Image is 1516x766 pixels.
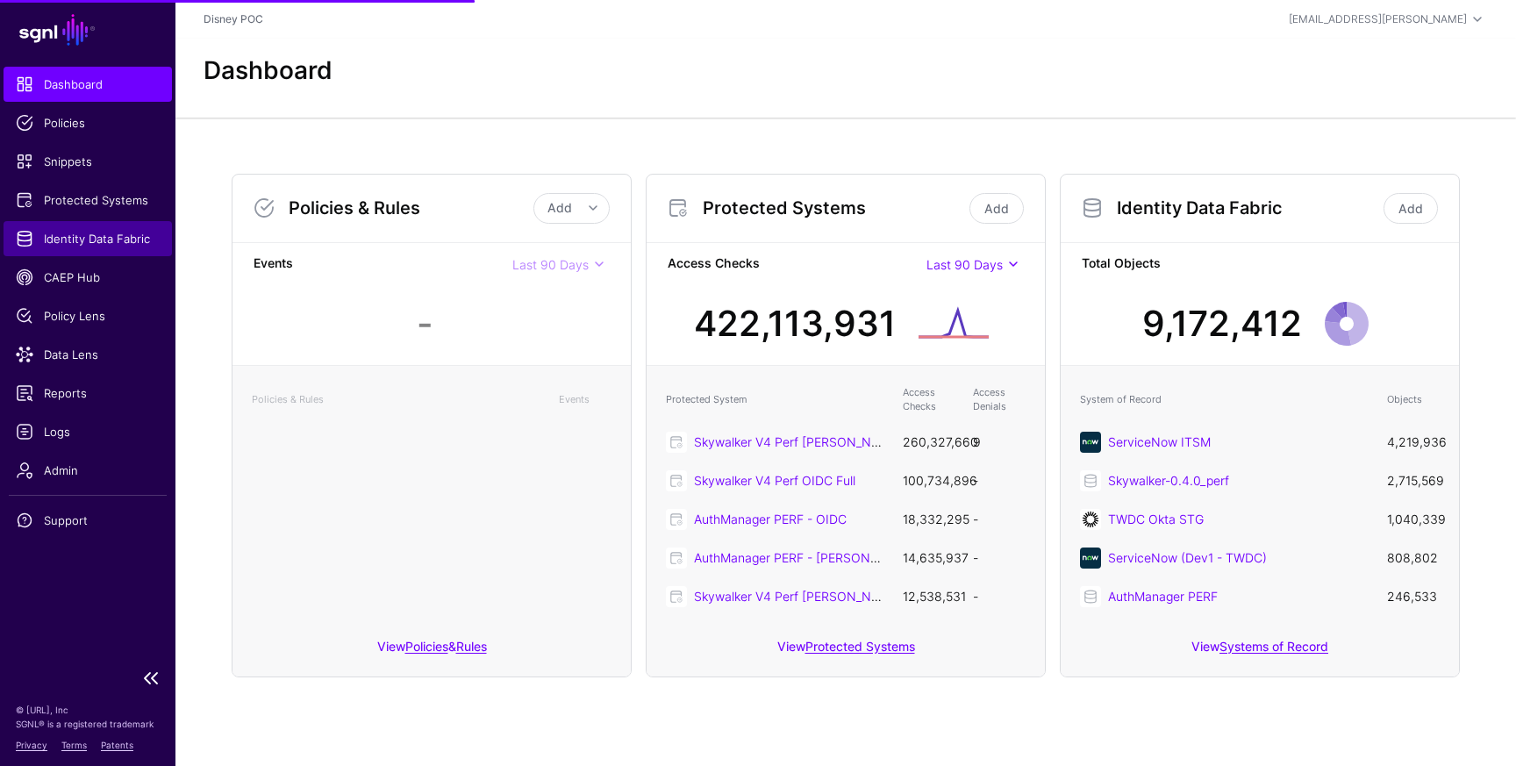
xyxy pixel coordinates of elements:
[4,298,172,333] a: Policy Lens
[964,500,1034,539] td: -
[964,577,1034,616] td: -
[1108,512,1204,526] a: TWDC Okta STG
[16,703,160,717] p: © [URL], Inc
[16,346,160,363] span: Data Lens
[647,626,1045,677] div: View
[894,376,964,423] th: Access Checks
[4,376,172,411] a: Reports
[4,105,172,140] a: Policies
[694,550,915,565] a: AuthManager PERF - [PERSON_NAME]
[101,740,133,750] a: Patents
[1061,626,1459,677] div: View
[16,717,160,731] p: SGNL® is a registered trademark
[694,473,855,488] a: Skywalker V4 Perf OIDC Full
[926,257,1003,272] span: Last 90 Days
[805,639,915,654] a: Protected Systems
[1080,432,1101,453] img: svg+xml;base64,PHN2ZyB3aWR0aD0iNjQiIGhlaWdodD0iNjQiIHZpZXdCb3g9IjAgMCA2NCA2NCIgZmlsbD0ibm9uZSIgeG...
[4,144,172,179] a: Snippets
[512,257,589,272] span: Last 90 Days
[1289,11,1467,27] div: [EMAIL_ADDRESS][PERSON_NAME]
[668,254,926,276] strong: Access Checks
[1142,297,1302,350] div: 9,172,412
[204,56,333,86] h2: Dashboard
[894,462,964,500] td: 100,734,896
[16,114,160,132] span: Policies
[4,221,172,256] a: Identity Data Fabric
[16,384,160,402] span: Reports
[894,577,964,616] td: 12,538,531
[16,423,160,440] span: Logs
[456,639,487,654] a: Rules
[16,512,160,529] span: Support
[1378,500,1448,539] td: 1,040,339
[694,589,935,604] a: Skywalker V4 Perf [PERSON_NAME] Roles
[1378,423,1448,462] td: 4,219,936
[61,740,87,750] a: Terms
[1108,589,1218,604] a: AuthManager PERF
[4,260,172,295] a: CAEP Hub
[964,376,1034,423] th: Access Denials
[16,307,160,325] span: Policy Lens
[4,183,172,218] a: Protected Systems
[694,512,847,526] a: AuthManager PERF - OIDC
[289,197,533,218] h3: Policies & Rules
[4,67,172,102] a: Dashboard
[16,230,160,247] span: Identity Data Fabric
[703,197,966,218] h3: Protected Systems
[4,453,172,488] a: Admin
[232,626,631,677] div: View &
[969,193,1024,224] a: Add
[1378,462,1448,500] td: 2,715,569
[1108,473,1229,488] a: Skywalker-0.4.0_perf
[694,297,896,350] div: 422,113,931
[894,423,964,462] td: 260,327,660
[1219,639,1328,654] a: Systems of Record
[1080,548,1101,569] img: svg+xml;base64,PHN2ZyB3aWR0aD0iNjQiIGhlaWdodD0iNjQiIHZpZXdCb3g9IjAgMCA2NCA2NCIgZmlsbD0ibm9uZSIgeG...
[1082,254,1438,276] strong: Total Objects
[4,414,172,449] a: Logs
[1080,509,1101,530] img: svg+xml;base64,PHN2ZyB3aWR0aD0iNjQiIGhlaWdodD0iNjQiIHZpZXdCb3g9IjAgMCA2NCA2NCIgZmlsbD0ibm9uZSIgeG...
[657,376,894,423] th: Protected System
[1117,197,1380,218] h3: Identity Data Fabric
[4,337,172,372] a: Data Lens
[1108,434,1211,449] a: ServiceNow ITSM
[417,297,433,350] div: -
[16,153,160,170] span: Snippets
[1384,193,1438,224] a: Add
[16,268,160,286] span: CAEP Hub
[1378,376,1448,423] th: Objects
[16,191,160,209] span: Protected Systems
[243,376,550,423] th: Policies & Rules
[1378,539,1448,577] td: 808,802
[894,539,964,577] td: 14,635,937
[204,12,263,25] a: Disney POC
[16,75,160,93] span: Dashboard
[964,423,1034,462] td: 9
[964,462,1034,500] td: -
[11,11,165,49] a: SGNL
[894,500,964,539] td: 18,332,295
[1108,550,1267,565] a: ServiceNow (Dev1 - TWDC)
[547,200,572,215] span: Add
[964,539,1034,577] td: -
[694,434,924,449] a: Skywalker V4 Perf [PERSON_NAME] Full
[16,740,47,750] a: Privacy
[254,254,512,276] strong: Events
[1378,577,1448,616] td: 246,533
[1071,376,1378,423] th: System of Record
[16,462,160,479] span: Admin
[405,639,448,654] a: Policies
[550,376,620,423] th: Events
